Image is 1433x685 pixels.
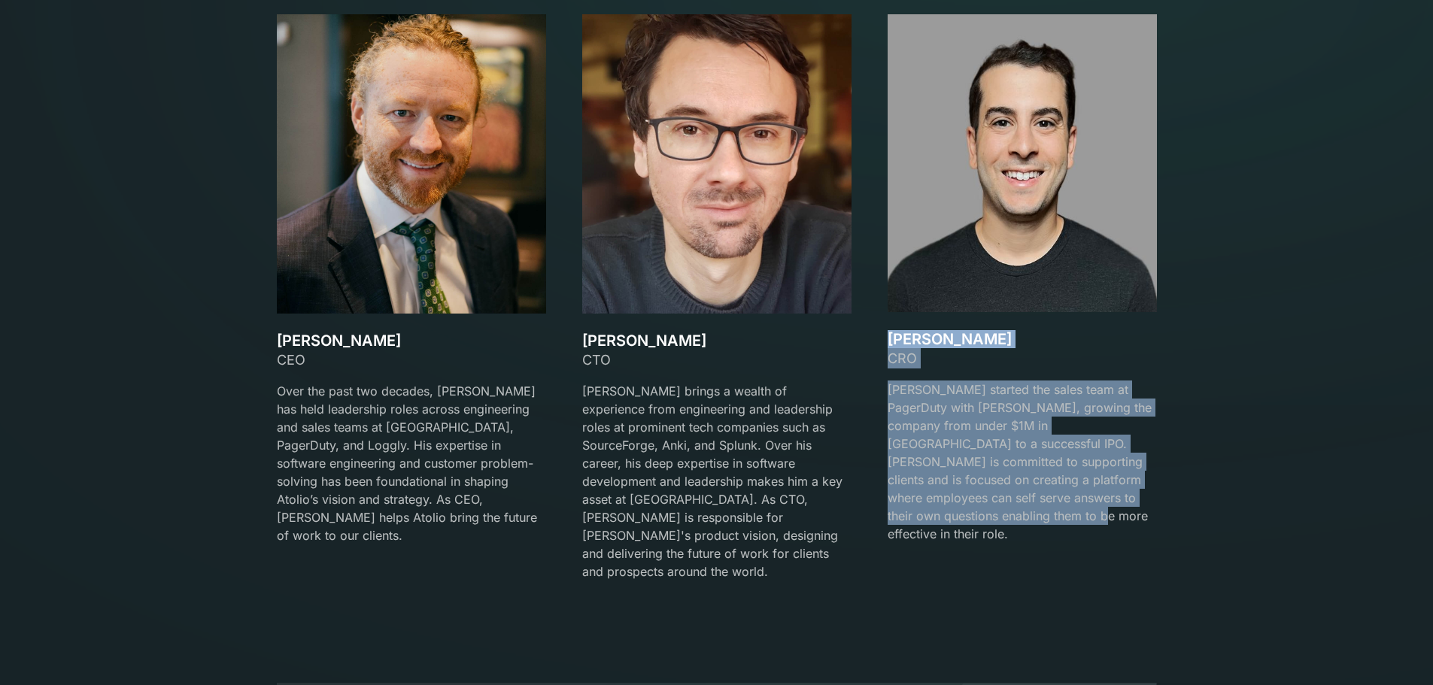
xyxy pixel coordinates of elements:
[277,14,546,314] img: team
[277,382,546,544] p: Over the past two decades, [PERSON_NAME] has held leadership roles across engineering and sales t...
[582,332,852,350] h3: [PERSON_NAME]
[888,330,1157,348] h3: [PERSON_NAME]
[582,382,852,580] p: [PERSON_NAME] brings a wealth of experience from engineering and leadership roles at prominent te...
[277,332,546,350] h3: [PERSON_NAME]
[1358,613,1433,685] iframe: Chat Widget
[888,380,1157,543] p: [PERSON_NAME] started the sales team at PagerDuty with [PERSON_NAME], growing the company from un...
[582,350,852,370] div: CTO
[888,14,1157,312] img: team
[582,14,852,314] img: team
[277,350,546,370] div: CEO
[888,348,1157,368] div: CRO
